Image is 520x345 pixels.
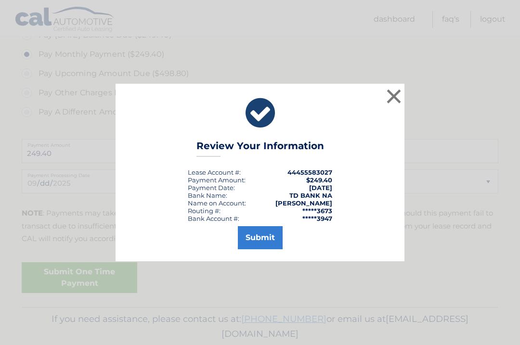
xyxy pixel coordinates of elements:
[309,184,332,192] span: [DATE]
[275,199,332,207] strong: [PERSON_NAME]
[188,176,246,184] div: Payment Amount:
[188,192,227,199] div: Bank Name:
[196,140,324,157] h3: Review Your Information
[188,184,234,192] span: Payment Date
[188,168,241,176] div: Lease Account #:
[384,87,403,106] button: ×
[287,168,332,176] strong: 44455583027
[238,226,283,249] button: Submit
[306,176,332,184] span: $249.40
[188,199,246,207] div: Name on Account:
[188,215,239,222] div: Bank Account #:
[289,192,332,199] strong: TD BANK NA
[188,207,221,215] div: Routing #:
[188,184,235,192] div: :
